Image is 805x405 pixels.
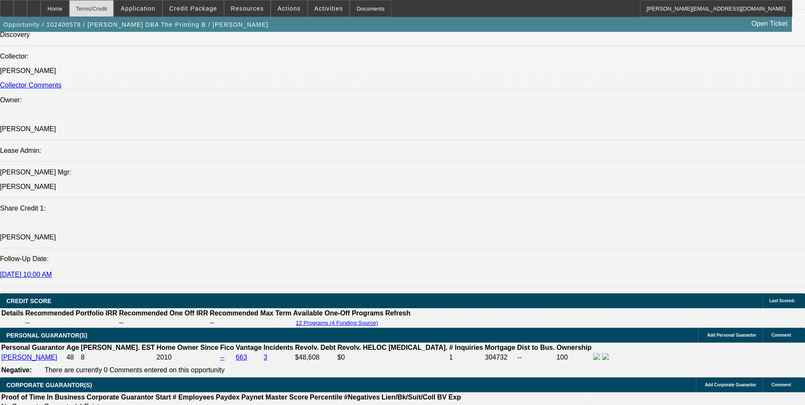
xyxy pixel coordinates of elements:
span: Application [121,5,155,12]
b: Paydex [216,394,240,401]
button: Actions [271,0,307,17]
b: #Negatives [344,394,380,401]
a: -- [220,354,225,361]
span: Activities [314,5,343,12]
th: Refresh [385,309,411,318]
a: 3 [264,354,267,361]
a: [PERSON_NAME] [1,354,57,361]
b: Revolv. HELOC [MEDICAL_DATA]. [337,344,448,351]
button: 12 Programs (4 Funding Source) [293,319,381,326]
b: Age [66,344,79,351]
td: -- [517,353,555,362]
b: Paynet Master Score [241,394,308,401]
b: Dist to Bus. [517,344,555,351]
button: Resources [224,0,270,17]
th: Available One-Off Programs [293,309,384,318]
b: # Employees [173,394,214,401]
b: Start [155,394,171,401]
th: Recommended Portfolio IRR [25,309,118,318]
b: Percentile [310,394,342,401]
th: Details [1,309,24,318]
button: Activities [308,0,350,17]
td: 8 [81,353,155,362]
td: 48 [66,353,79,362]
span: Add Corporate Guarantor [705,382,756,387]
span: Credit Package [169,5,217,12]
button: Credit Package [163,0,224,17]
span: Resources [231,5,264,12]
td: 100 [556,353,592,362]
a: Open Ticket [748,17,791,31]
th: Recommended Max Term [209,309,292,318]
b: Lien/Bk/Suit/Coll [381,394,435,401]
b: Incidents [264,344,293,351]
b: Corporate Guarantor [87,394,154,401]
span: 2010 [157,354,172,361]
b: Fico [220,344,234,351]
button: Application [114,0,162,17]
b: Negative: [1,366,32,374]
span: Opportunity / 102400578 / [PERSON_NAME] DBA The Printing B / [PERSON_NAME] [3,21,268,28]
span: Comment [771,333,791,337]
th: Proof of Time In Business [1,393,85,402]
span: Comment [771,382,791,387]
img: linkedin-icon.png [602,353,609,360]
b: Ownership [556,344,592,351]
td: 1 [449,353,483,362]
b: Vantage [236,344,262,351]
span: Add Personal Guarantor [707,333,756,337]
a: 663 [236,354,247,361]
b: Mortgage [485,344,516,351]
td: $0 [337,353,448,362]
span: PERSONAL GUARANTOR(S) [6,332,87,339]
th: Recommended One Off IRR [118,309,208,318]
td: $48,608 [295,353,336,362]
td: -- [118,318,208,327]
span: CREDIT SCORE [6,298,51,304]
b: [PERSON_NAME]. EST [81,344,155,351]
span: There are currently 0 Comments entered on this opportunity [45,366,224,374]
span: CORPORATE GUARANTOR(S) [6,382,92,388]
b: Revolv. Debt [295,344,336,351]
b: # Inquiries [449,344,483,351]
b: Home Owner Since [157,344,219,351]
b: BV Exp [437,394,461,401]
span: Actions [278,5,301,12]
span: Last Scored: [769,298,795,303]
td: 304732 [485,353,516,362]
td: -- [25,318,118,327]
b: Personal Guarantor [1,344,65,351]
td: -- [209,318,292,327]
img: facebook-icon.png [593,353,600,360]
